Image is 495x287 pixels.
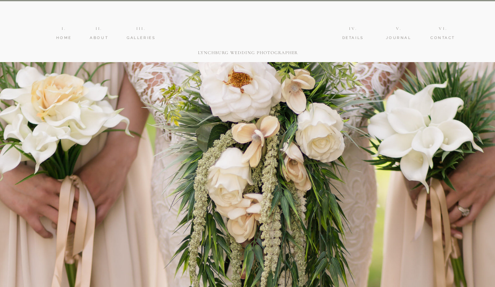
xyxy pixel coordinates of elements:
a: Ii. [91,25,107,32]
nav: i. [56,25,72,32]
a: V. [391,25,406,32]
a: About [90,35,108,42]
h1: Lynchburg Wedding Photographer [194,50,302,61]
a: journal [386,35,412,42]
a: Home [56,35,72,42]
a: details [338,35,367,42]
a: iV. [345,25,361,32]
a: Vi. [435,25,451,32]
a: galleries [126,35,156,42]
a: Contact [430,35,456,42]
a: IIi. [133,25,149,32]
